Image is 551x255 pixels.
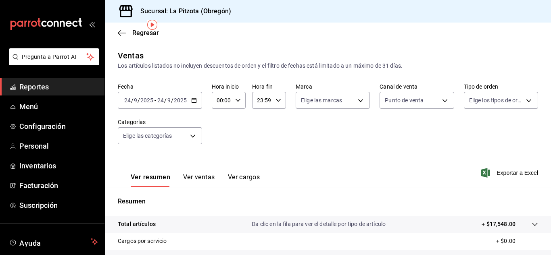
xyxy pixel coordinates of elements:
[89,21,95,27] button: open_drawer_menu
[118,62,538,70] div: Los artículos listados no incluyen descuentos de orden y el filtro de fechas está limitado a un m...
[131,173,260,187] div: navigation tabs
[134,97,138,104] input: --
[118,29,159,37] button: Regresar
[482,220,516,228] p: + $17,548.00
[296,84,370,89] label: Marca
[157,97,164,104] input: --
[164,97,167,104] span: /
[134,6,231,16] h3: Sucursal: La Pitzota (Obregón)
[118,119,202,125] label: Categorías
[228,173,260,187] button: Ver cargos
[6,58,99,67] a: Pregunta a Parrot AI
[118,237,167,245] p: Cargos por servicio
[252,84,286,89] label: Hora fin
[464,84,538,89] label: Tipo de orden
[19,160,98,171] span: Inventarios
[183,173,215,187] button: Ver ventas
[22,53,87,61] span: Pregunta a Parrot AI
[138,97,140,104] span: /
[132,29,159,37] span: Regresar
[483,168,538,178] button: Exportar a Excel
[131,97,134,104] span: /
[123,132,172,140] span: Elige las categorías
[147,20,157,30] img: Tooltip marker
[19,101,98,112] span: Menú
[118,50,144,62] div: Ventas
[380,84,454,89] label: Canal de venta
[19,237,88,247] span: Ayuda
[252,220,386,228] p: Da clic en la fila para ver el detalle por tipo de artículo
[173,97,187,104] input: ----
[131,173,170,187] button: Ver resumen
[19,180,98,191] span: Facturación
[469,96,523,104] span: Elige los tipos de orden
[118,84,202,89] label: Fecha
[212,84,246,89] label: Hora inicio
[167,97,171,104] input: --
[140,97,154,104] input: ----
[124,97,131,104] input: --
[154,97,156,104] span: -
[385,96,424,104] span: Punto de venta
[171,97,173,104] span: /
[118,220,156,228] p: Total artículos
[19,121,98,132] span: Configuración
[496,237,538,245] p: + $0.00
[301,96,342,104] span: Elige las marcas
[118,197,538,206] p: Resumen
[19,81,98,92] span: Reportes
[9,48,99,65] button: Pregunta a Parrot AI
[19,141,98,151] span: Personal
[19,200,98,211] span: Suscripción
